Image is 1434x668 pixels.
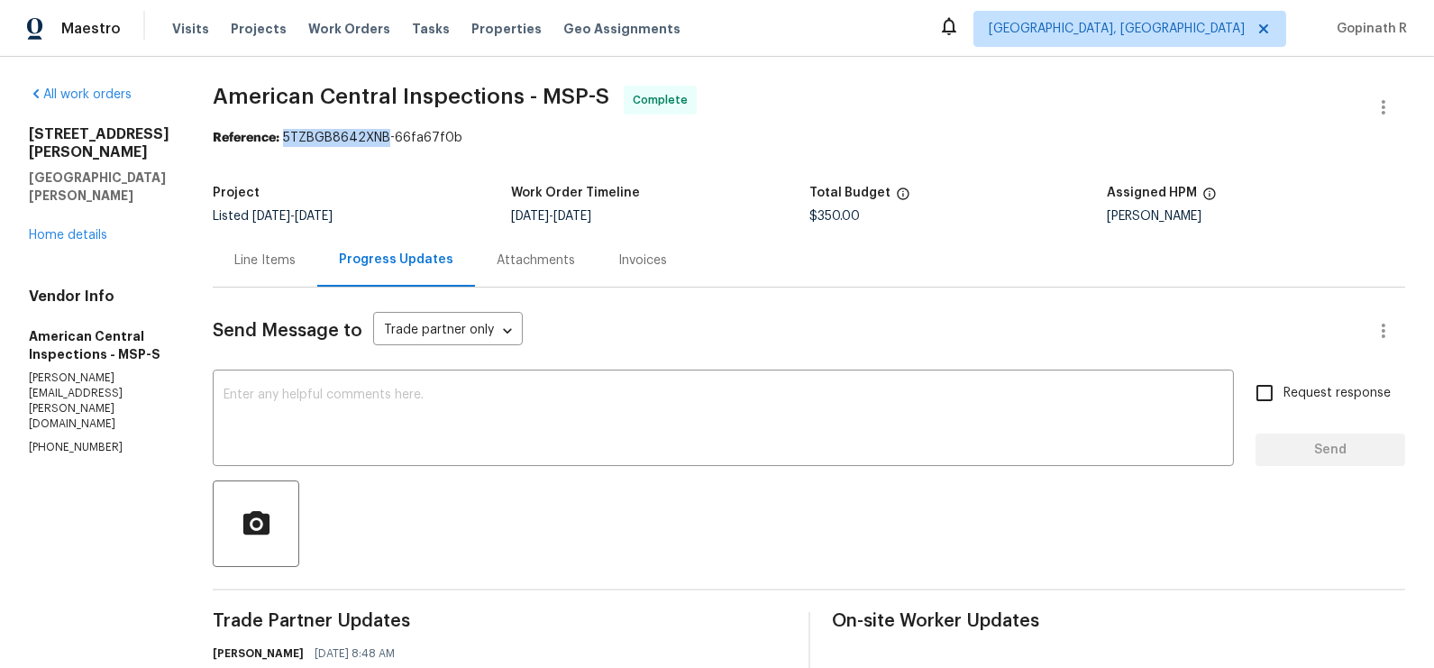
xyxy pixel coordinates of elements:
span: Request response [1283,384,1391,403]
p: [PERSON_NAME][EMAIL_ADDRESS][PERSON_NAME][DOMAIN_NAME] [29,371,169,433]
div: [PERSON_NAME] [1107,210,1405,223]
span: [DATE] 8:48 AM [315,645,395,663]
h4: Vendor Info [29,288,169,306]
span: American Central Inspections - MSP-S [213,86,609,107]
span: Send Message to [213,322,362,340]
h5: Total Budget [809,187,891,199]
div: Trade partner only [373,316,523,346]
p: [PHONE_NUMBER] [29,440,169,455]
span: - [511,210,591,223]
span: The total cost of line items that have been proposed by Opendoor. This sum includes line items th... [896,187,910,210]
span: [DATE] [511,210,549,223]
span: [DATE] [553,210,591,223]
span: Properties [471,20,542,38]
a: All work orders [29,88,132,101]
span: - [252,210,333,223]
span: Visits [172,20,209,38]
div: Line Items [234,252,296,270]
span: [DATE] [252,210,290,223]
a: Home details [29,229,107,242]
h5: [GEOGRAPHIC_DATA][PERSON_NAME] [29,169,169,205]
span: Projects [231,20,287,38]
h2: [STREET_ADDRESS][PERSON_NAME] [29,125,169,161]
span: [GEOGRAPHIC_DATA], [GEOGRAPHIC_DATA] [989,20,1245,38]
span: Complete [633,91,695,109]
span: Tasks [412,23,450,35]
span: Maestro [61,20,121,38]
span: The hpm assigned to this work order. [1202,187,1217,210]
span: $350.00 [809,210,860,223]
div: Attachments [497,252,575,270]
span: Work Orders [308,20,390,38]
div: 5TZBGB8642XNB-66fa67f0b [213,129,1405,147]
h6: [PERSON_NAME] [213,645,304,663]
h5: Assigned HPM [1107,187,1197,199]
span: On-site Worker Updates [832,612,1405,630]
span: Geo Assignments [563,20,680,38]
span: Gopinath R [1329,20,1407,38]
h5: Work Order Timeline [511,187,640,199]
h5: Project [213,187,260,199]
span: [DATE] [295,210,333,223]
span: Listed [213,210,333,223]
b: Reference: [213,132,279,144]
div: Progress Updates [339,251,453,269]
div: Invoices [618,252,667,270]
h5: American Central Inspections - MSP-S [29,327,169,363]
span: Trade Partner Updates [213,612,786,630]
